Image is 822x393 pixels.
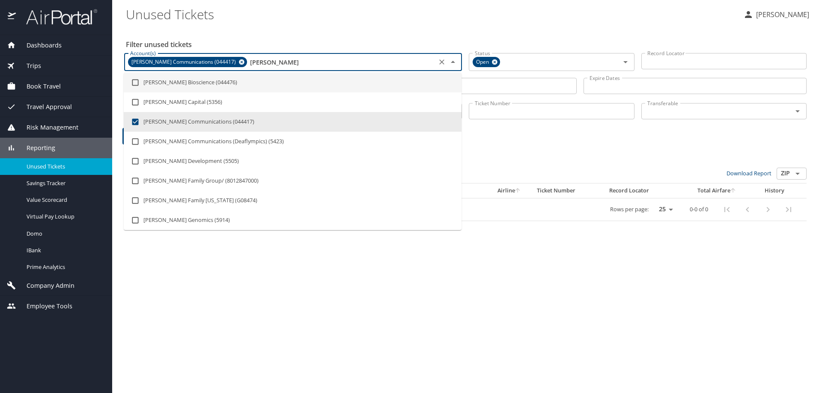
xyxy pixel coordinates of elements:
button: Open [792,105,804,117]
li: [PERSON_NAME] Communications (Deaflympics) (5423) [124,132,462,151]
span: IBank [27,246,102,254]
li: [PERSON_NAME] Development (5505) [124,151,462,171]
p: 0-0 of 0 [690,207,708,212]
li: [PERSON_NAME] Bioscience (044476) [124,73,462,92]
button: sort [515,188,521,194]
span: Value Scorecard [27,196,102,204]
h2: Filter unused tickets [126,38,808,51]
span: Unused Tickets [27,163,102,171]
span: Company Admin [16,281,74,290]
h3: 0 Results [124,153,807,168]
li: [PERSON_NAME] Capital (5356) [124,92,462,112]
span: Domo [27,230,102,238]
div: Open [473,57,500,67]
button: [PERSON_NAME] [740,7,813,22]
th: Ticket Number [533,183,606,198]
th: Total Airfare [680,183,753,198]
table: custom pagination table [124,183,807,221]
span: Trips [16,61,41,71]
span: Savings Tracker [27,179,102,187]
img: airportal-logo.png [17,9,97,25]
span: Virtual Pay Lookup [27,213,102,221]
span: Employee Tools [16,301,72,311]
li: [PERSON_NAME] Communications (044417) [124,112,462,132]
p: [PERSON_NAME] [753,9,809,20]
span: Open [473,58,494,67]
a: Download Report [727,169,771,177]
span: Prime Analytics [27,263,102,271]
span: Dashboards [16,41,62,50]
h1: Unused Tickets [126,1,736,27]
li: [PERSON_NAME] Genomics (5914) [124,210,462,230]
li: [PERSON_NAME] Family [US_STATE] (G08474) [124,191,462,210]
p: Rows per page: [610,207,649,212]
button: Filter [122,128,151,145]
li: [PERSON_NAME] Family Group/ (8012847000) [124,171,462,191]
select: rows per page [652,203,676,216]
button: Open [792,168,804,180]
th: Record Locator [606,183,680,198]
th: Airline [485,183,533,198]
button: Clear [436,56,448,68]
span: Travel Approval [16,102,72,112]
button: Close [447,56,459,68]
th: History [753,183,796,198]
span: [PERSON_NAME] Communications (044417) [128,58,241,67]
span: Book Travel [16,82,61,91]
button: Open [619,56,631,68]
div: [PERSON_NAME] Communications (044417) [128,57,247,67]
span: Risk Management [16,123,78,132]
img: icon-airportal.png [8,9,17,25]
span: Reporting [16,143,55,153]
button: sort [730,188,736,194]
